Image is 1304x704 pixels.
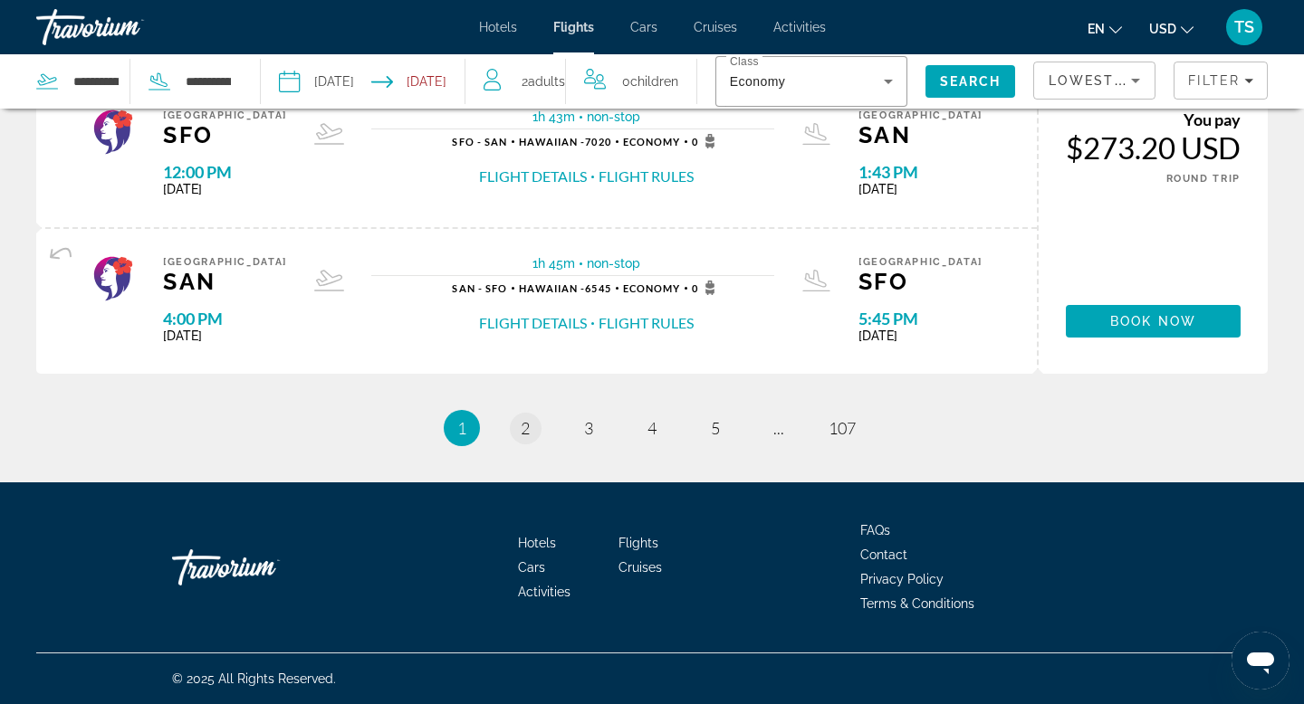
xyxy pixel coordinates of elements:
span: Search [940,74,1002,89]
span: [GEOGRAPHIC_DATA] [858,109,983,121]
span: 5 [711,418,720,438]
mat-label: Class [730,56,759,68]
span: Hawaiian - [519,282,585,294]
a: Terms & Conditions [860,596,974,611]
span: 2 [522,69,565,94]
span: USD [1149,22,1176,36]
span: Economy [730,74,785,89]
span: en [1088,22,1105,36]
span: Economy [623,136,681,147]
span: [DATE] [858,182,983,196]
span: TS [1234,18,1254,36]
button: Flight Details [479,313,587,333]
iframe: Кнопка запуска окна обмена сообщениями [1232,632,1290,690]
mat-select: Sort by [1049,70,1140,91]
span: 5:45 PM [858,309,983,328]
button: Select return date [371,54,446,109]
span: 1 [457,418,466,438]
span: 1:43 PM [858,162,983,182]
span: non-stop [587,256,640,271]
span: 0 [692,134,720,148]
a: Go Home [172,540,353,595]
span: © 2025 All Rights Reserved. [172,671,336,686]
button: Select depart date [279,54,354,109]
span: 4:00 PM [163,309,287,328]
span: SAN [163,268,287,295]
button: Flight Rules [599,166,694,186]
span: 107 [829,418,856,438]
nav: Pagination [36,410,1268,446]
a: Activities [518,585,570,599]
div: $273.20 USD [1066,129,1241,166]
span: SAN - SFO [452,282,507,294]
span: [GEOGRAPHIC_DATA] [163,256,287,268]
span: [GEOGRAPHIC_DATA] [163,109,287,121]
span: 1h 45m [532,256,575,271]
img: Airline logo [91,256,136,301]
span: 2 [521,418,530,438]
a: Contact [860,547,907,562]
span: ... [773,418,784,438]
span: SAN [858,121,983,148]
button: User Menu [1221,8,1268,46]
span: [DATE] [858,328,983,343]
span: 0 [622,69,678,94]
button: Change language [1088,15,1122,42]
a: FAQs [860,523,890,538]
span: non-stop [587,109,640,124]
button: Search [925,65,1016,98]
img: Airline logo [91,109,136,155]
span: [DATE] [163,182,287,196]
span: Filter [1188,73,1240,88]
span: Lowest Price [1049,73,1165,88]
a: Flights [553,20,594,34]
span: 7020 [519,136,610,147]
a: Cruises [694,20,737,34]
span: SFO [858,268,983,295]
a: Hotels [479,20,517,34]
span: [DATE] [163,328,287,343]
span: SFO - SAN [452,136,507,147]
span: 12:00 PM [163,162,287,182]
button: Change currency [1149,15,1194,42]
button: Travelers: 2 adults, 0 children [465,54,696,109]
a: Hotels [518,536,556,550]
span: Economy [623,282,681,294]
a: Privacy Policy [860,572,944,586]
span: [GEOGRAPHIC_DATA] [858,256,983,268]
span: SFO [163,121,287,148]
div: You pay [1066,109,1241,129]
a: Activities [773,20,826,34]
button: Flight Rules [599,313,694,333]
span: 0 [692,281,720,295]
span: Children [630,74,678,89]
a: Cars [630,20,657,34]
span: Adults [528,74,565,89]
span: Book now [1110,314,1196,328]
span: 4 [647,418,657,438]
a: Cars [518,560,545,575]
button: Filters [1174,62,1268,100]
span: 6545 [519,282,610,294]
span: Hawaiian - [519,136,585,147]
a: Cruises [618,560,662,575]
button: Book now [1066,305,1241,338]
span: 1h 43m [532,109,575,124]
button: Flight Details [479,166,587,186]
a: Flights [618,536,658,550]
span: ROUND TRIP [1166,173,1242,185]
